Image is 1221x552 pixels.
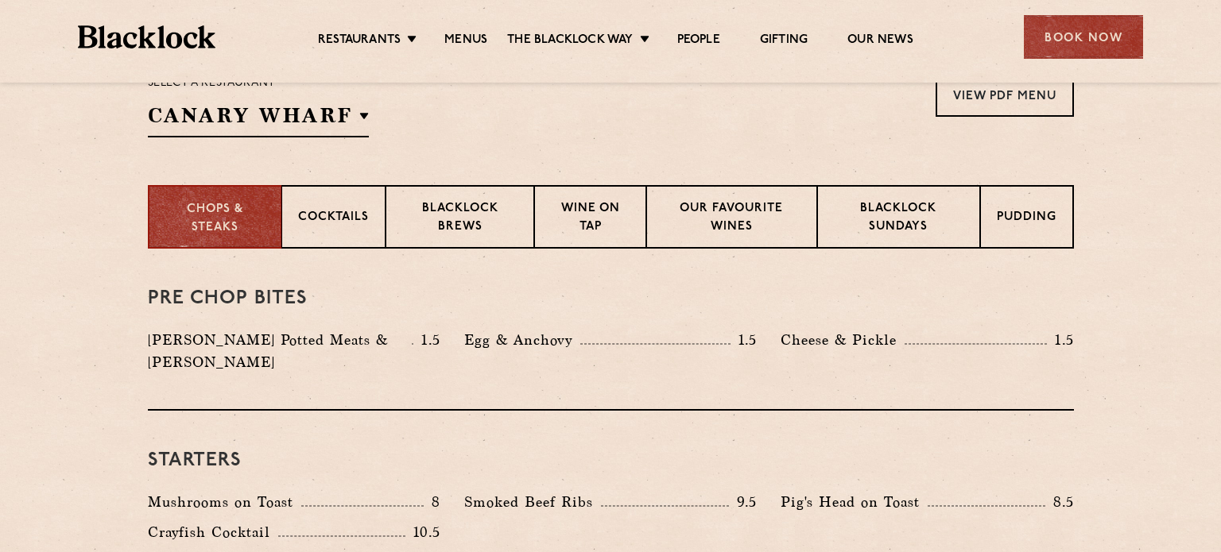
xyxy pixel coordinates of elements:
[731,330,758,350] p: 1.5
[148,450,1074,471] h3: Starters
[318,33,401,50] a: Restaurants
[760,33,808,50] a: Gifting
[148,288,1074,309] h3: Pre Chop Bites
[78,25,215,48] img: BL_Textured_Logo-footer-cropped.svg
[148,521,278,543] p: Crayfish Cocktail
[298,209,369,229] p: Cocktails
[405,522,440,542] p: 10.5
[781,329,905,351] p: Cheese & Pickle
[464,491,601,513] p: Smoked Beef Ribs
[1045,492,1074,512] p: 8.5
[551,200,629,237] p: Wine on Tap
[507,33,633,50] a: The Blacklock Way
[936,73,1074,117] a: View PDF Menu
[1024,15,1143,59] div: Book Now
[677,33,720,50] a: People
[729,492,758,512] p: 9.5
[464,329,580,351] p: Egg & Anchovy
[148,329,413,373] p: [PERSON_NAME] Potted Meats & [PERSON_NAME]
[148,102,369,137] h2: Canary Wharf
[413,330,440,350] p: 1.5
[663,200,800,237] p: Our favourite wines
[834,200,963,237] p: Blacklock Sundays
[148,73,369,94] p: Select a restaurant
[781,491,928,513] p: Pig's Head on Toast
[444,33,487,50] a: Menus
[847,33,913,50] a: Our News
[1047,330,1074,350] p: 1.5
[148,491,301,513] p: Mushrooms on Toast
[997,209,1056,229] p: Pudding
[165,201,265,237] p: Chops & Steaks
[402,200,518,237] p: Blacklock Brews
[424,492,440,512] p: 8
